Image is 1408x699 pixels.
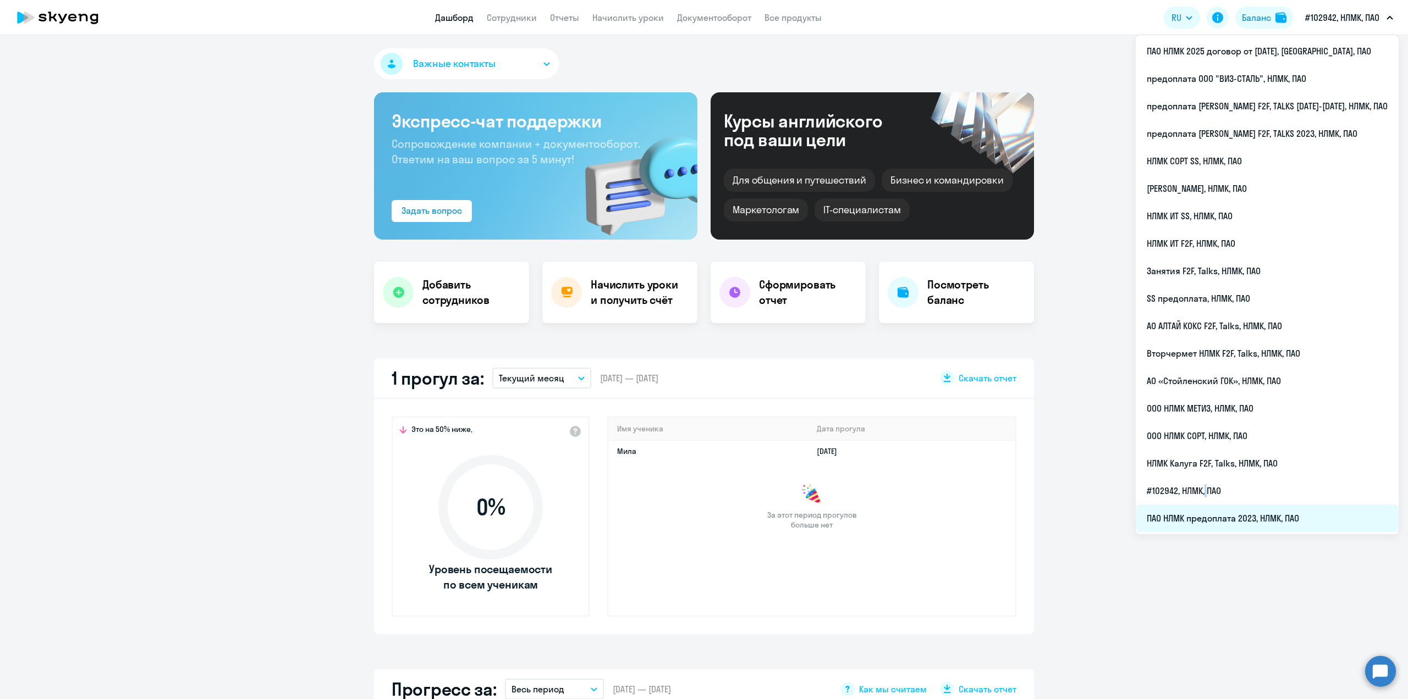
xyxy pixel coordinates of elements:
[959,372,1016,384] span: Скачать отчет
[512,683,564,696] p: Весь период
[801,484,823,506] img: congrats
[600,372,658,384] span: [DATE] — [DATE]
[724,112,912,149] div: Курсы английского под ваши цели
[591,277,686,308] h4: Начислить уроки и получить счёт
[592,12,664,23] a: Начислить уроки
[435,12,474,23] a: Дашборд
[617,446,636,456] a: Мила
[1136,35,1399,534] ul: RU
[392,110,680,132] h3: Экспресс-чат поддержки
[1242,11,1271,24] div: Баланс
[374,48,559,79] button: Важные контакты
[392,137,640,166] span: Сопровождение компании + документооборот. Ответим на ваш вопрос за 5 минут!
[392,200,472,222] button: Задать вопрос
[724,169,875,192] div: Для общения и путешествий
[815,198,909,221] div: IT-специалистам
[1171,11,1181,24] span: RU
[766,510,858,530] span: За этот период прогулов больше нет
[402,204,462,217] div: Задать вопрос
[808,418,1015,440] th: Дата прогула
[759,277,857,308] h4: Сформировать отчет
[927,277,1025,308] h4: Посмотреть баланс
[817,446,846,456] a: [DATE]
[724,198,808,221] div: Маркетологам
[422,277,520,308] h4: Добавить сотрудников
[392,367,483,389] h2: 1 прогул за:
[427,494,554,520] span: 0 %
[1300,4,1399,31] button: #102942, НЛМК, ПАО
[550,12,579,23] a: Отчеты
[859,683,927,695] span: Как мы считаем
[492,368,591,389] button: Текущий месяц
[1235,7,1293,29] button: Балансbalance
[882,169,1013,192] div: Бизнес и командировки
[499,371,564,385] p: Текущий месяц
[1164,7,1200,29] button: RU
[427,562,554,592] span: Уровень посещаемости по всем ученикам
[1275,12,1286,23] img: balance
[411,424,472,437] span: Это на 50% ниже,
[677,12,751,23] a: Документооборот
[569,116,697,240] img: bg-img
[959,683,1016,695] span: Скачать отчет
[1305,11,1379,24] p: #102942, НЛМК, ПАО
[608,418,808,440] th: Имя ученика
[487,12,537,23] a: Сотрудники
[413,57,496,71] span: Важные контакты
[765,12,822,23] a: Все продукты
[613,683,671,695] span: [DATE] — [DATE]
